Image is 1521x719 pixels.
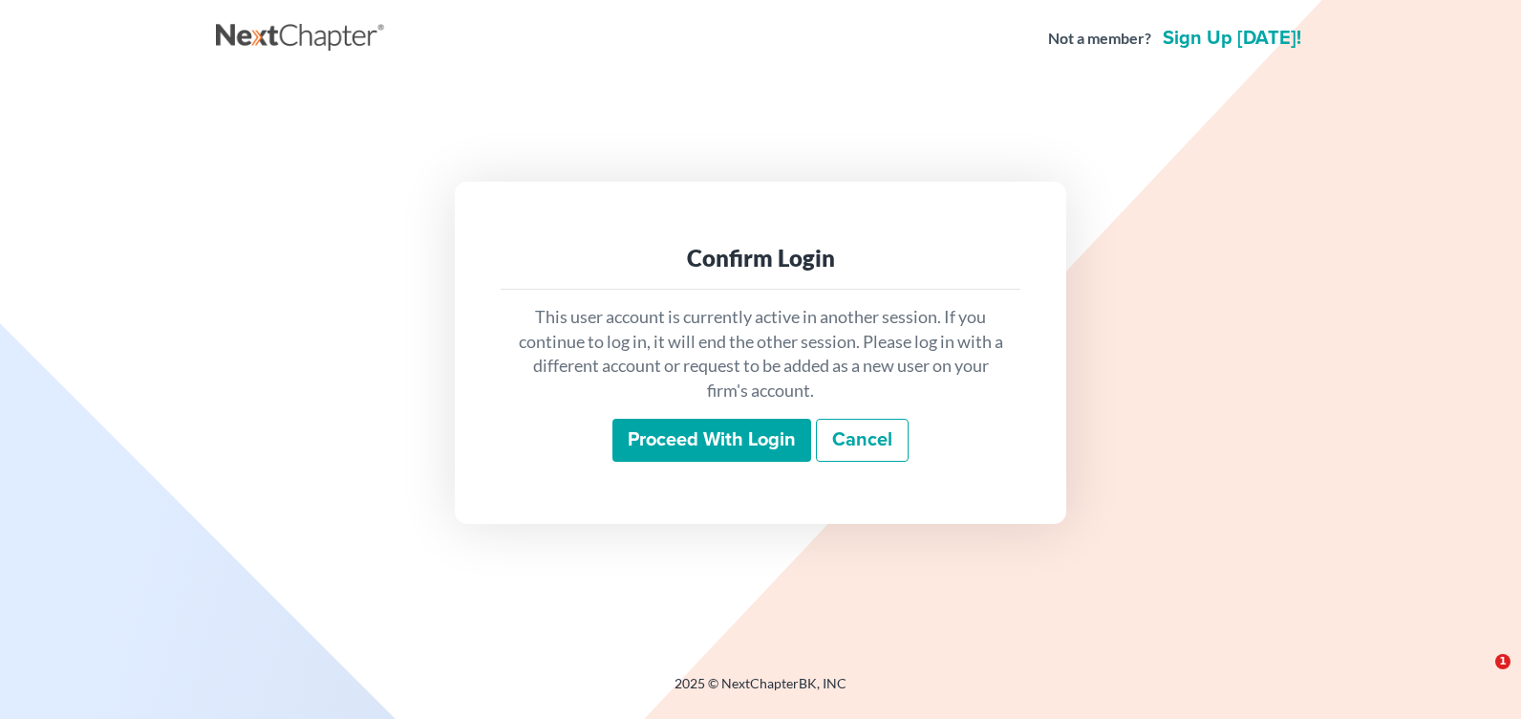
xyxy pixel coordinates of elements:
[1159,29,1305,48] a: Sign up [DATE]!
[1048,28,1151,50] strong: Not a member?
[816,419,909,463] a: Cancel
[516,243,1005,273] div: Confirm Login
[1495,654,1510,669] span: 1
[516,305,1005,403] p: This user account is currently active in another session. If you continue to log in, it will end ...
[216,674,1305,708] div: 2025 © NextChapterBK, INC
[612,419,811,463] input: Proceed with login
[1456,654,1502,700] iframe: Intercom live chat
